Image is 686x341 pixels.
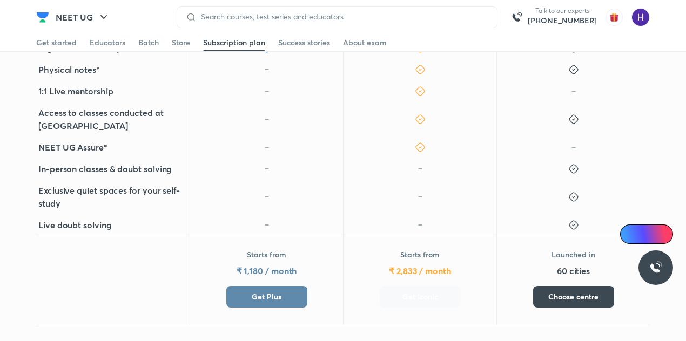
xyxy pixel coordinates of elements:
[261,114,272,125] img: icon
[261,142,272,153] img: icon
[38,106,187,132] h5: Access to classes conducted at [GEOGRAPHIC_DATA]
[343,34,387,51] a: About exam
[343,37,387,48] div: About exam
[415,220,426,230] img: icon
[36,37,77,48] div: Get started
[38,63,100,76] h5: Physical notes*
[261,86,272,97] img: icon
[90,34,125,51] a: Educators
[38,184,187,210] h5: Exclusive quiet spaces for your self-study
[138,37,159,48] div: Batch
[38,85,113,98] h5: 1:1 Live mentorship
[380,286,461,308] button: Get Iconic
[261,192,272,202] img: icon
[90,37,125,48] div: Educators
[627,230,635,238] img: Icon
[649,261,662,274] img: ttu
[552,249,595,260] p: Launched in
[548,291,598,302] span: Choose centre
[606,9,623,26] img: avatar
[38,162,172,175] h5: In-person classes & doubt solving
[568,86,579,97] img: icon
[638,230,667,238] span: Ai Doubts
[568,142,579,153] img: icon
[278,37,330,48] div: Success stories
[197,12,488,21] input: Search courses, test series and educators
[36,11,49,24] img: Company Logo
[49,6,117,28] button: NEET UG
[237,264,297,277] h5: ₹ 1,180 / month
[36,34,77,51] a: Get started
[620,224,673,244] a: Ai Doubts
[38,141,107,154] h5: NEET UG Assure*
[557,264,590,277] h5: 60 cities
[415,192,426,202] img: icon
[261,163,272,174] img: icon
[631,8,650,26] img: Hitesh Maheshwari
[402,291,438,302] span: Get Iconic
[506,6,528,28] img: call-us
[203,37,265,48] div: Subscription plan
[38,219,112,231] h5: Live doubt solving
[226,286,307,308] button: Get Plus
[261,220,272,230] img: icon
[247,249,286,260] p: Starts from
[252,291,281,302] span: Get Plus
[528,15,597,26] a: [PHONE_NUMBER]
[172,37,190,48] div: Store
[533,286,614,308] button: Choose centre
[400,249,440,260] p: Starts from
[203,34,265,51] a: Subscription plan
[138,34,159,51] a: Batch
[172,34,190,51] a: Store
[389,264,451,277] h5: ₹ 2,833 / month
[528,6,597,15] p: Talk to our experts
[415,163,426,174] img: icon
[278,34,330,51] a: Success stories
[261,64,272,75] img: icon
